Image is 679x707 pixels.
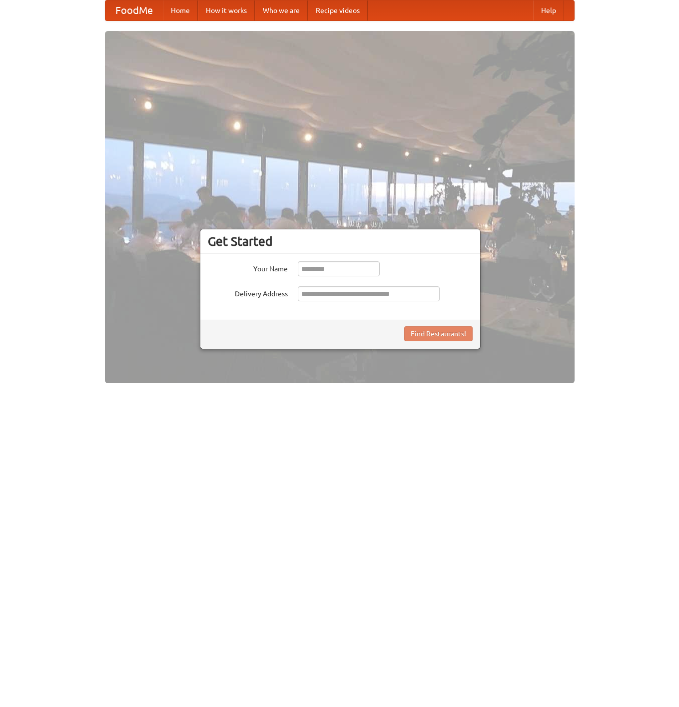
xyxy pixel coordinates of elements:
[533,0,564,20] a: Help
[404,326,473,341] button: Find Restaurants!
[163,0,198,20] a: Home
[198,0,255,20] a: How it works
[208,261,288,274] label: Your Name
[255,0,308,20] a: Who we are
[308,0,368,20] a: Recipe videos
[208,234,473,249] h3: Get Started
[208,286,288,299] label: Delivery Address
[105,0,163,20] a: FoodMe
